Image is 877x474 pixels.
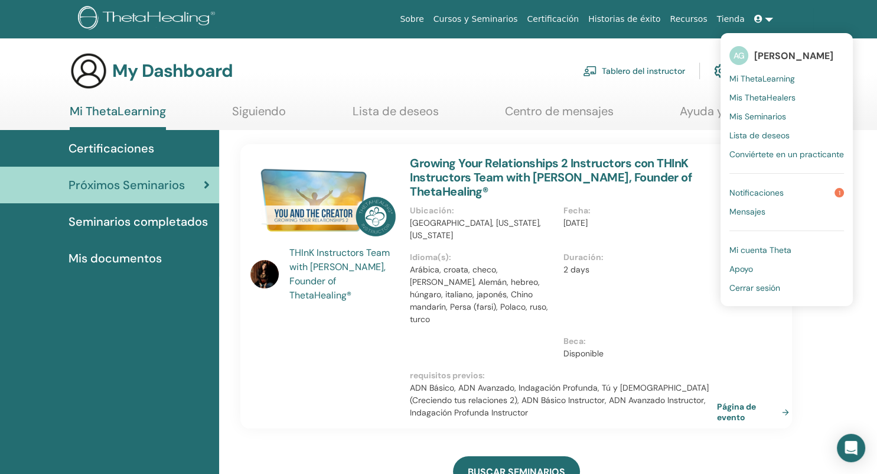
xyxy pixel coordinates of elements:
[69,176,185,194] span: Próximos Seminarios
[729,202,844,221] a: Mensajes
[729,88,844,107] a: Mis ThetaHealers
[729,111,786,122] span: Mis Seminarios
[729,130,790,141] span: Lista de deseos
[70,52,107,90] img: generic-user-icon.jpg
[429,8,523,30] a: Cursos y Seminarios
[563,335,710,348] p: Beca :
[680,104,773,127] a: Ayuda y recursos
[729,145,844,164] a: Conviértete en un practicante
[410,204,556,217] p: Ubicación :
[729,126,844,145] a: Lista de deseos
[754,50,833,62] span: [PERSON_NAME]
[729,187,784,198] span: Notificaciones
[69,249,162,267] span: Mis documentos
[69,213,208,230] span: Seminarios completados
[729,107,844,126] a: Mis Seminarios
[112,60,233,82] h3: My Dashboard
[583,8,665,30] a: Historias de éxito
[729,69,844,88] a: Mi ThetaLearning
[717,401,794,423] a: Página de evento
[729,149,844,160] span: Conviértete en un practicante
[410,369,717,382] p: requisitos previos :
[729,46,748,65] span: AG
[729,42,844,69] a: AG[PERSON_NAME]
[563,251,710,264] p: Duración :
[837,434,865,462] div: Open Intercom Messenger
[583,66,597,76] img: chalkboard-teacher.svg
[353,104,439,127] a: Lista de deseos
[714,58,772,84] a: Mi cuenta
[729,92,796,103] span: Mis ThetaHealers
[563,264,710,276] p: 2 days
[410,217,556,242] p: [GEOGRAPHIC_DATA], [US_STATE], [US_STATE]
[70,104,166,130] a: Mi ThetaLearning
[729,259,844,278] a: Apoyo
[729,241,844,259] a: Mi cuenta Theta
[712,8,749,30] a: Tienda
[250,156,396,249] img: Growing Your Relationships 2 Instructors
[78,6,219,33] img: logo.png
[69,139,154,157] span: Certificaciones
[410,382,717,419] p: ADN Básico, ADN Avanzado, Indagación Profunda, Tú y [DEMOGRAPHIC_DATA] (Creciendo tus relaciones ...
[522,8,583,30] a: Certificación
[232,104,286,127] a: Siguiendo
[563,217,710,229] p: [DATE]
[729,206,765,217] span: Mensajes
[729,283,780,293] span: Cerrar sesión
[834,188,844,197] span: 1
[250,260,279,288] img: default.jpg
[505,104,614,127] a: Centro de mensajes
[563,204,710,217] p: Fecha :
[665,8,712,30] a: Recursos
[729,73,795,84] span: Mi ThetaLearning
[289,246,399,303] a: THInK Instructors Team with [PERSON_NAME], Founder of ThetaHealing®
[729,278,844,297] a: Cerrar sesión
[729,245,791,255] span: Mi cuenta Theta
[395,8,428,30] a: Sobre
[714,61,728,81] img: cog.svg
[583,58,685,84] a: Tablero del instructor
[410,155,692,199] a: Growing Your Relationships 2 Instructors con THInK Instructors Team with [PERSON_NAME], Founder o...
[410,251,556,264] p: Idioma(s) :
[410,264,556,326] p: Arábica, croata, checo, [PERSON_NAME], Alemán, hebreo, húngaro, italiano, japonés, Chino mandarín...
[729,183,844,202] a: Notificaciones1
[563,348,710,360] p: Disponible
[729,264,753,274] span: Apoyo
